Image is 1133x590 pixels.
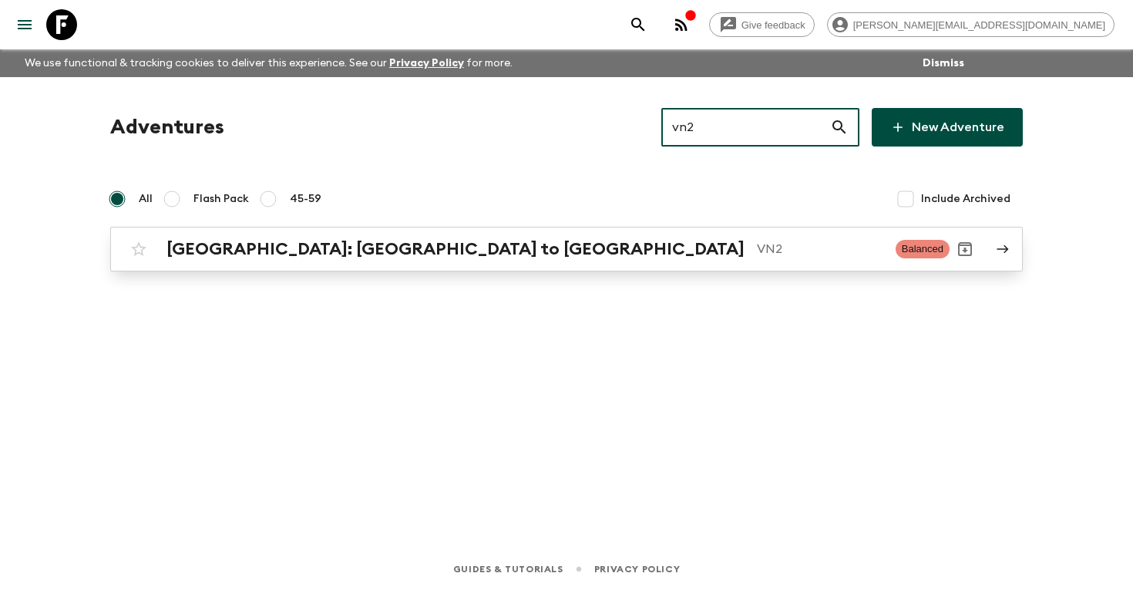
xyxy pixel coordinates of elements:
button: menu [9,9,40,40]
button: Archive [950,234,980,265]
span: 45-59 [290,191,321,207]
a: [GEOGRAPHIC_DATA]: [GEOGRAPHIC_DATA] to [GEOGRAPHIC_DATA]VN2BalancedArchive [110,227,1023,271]
button: search adventures [623,9,654,40]
span: [PERSON_NAME][EMAIL_ADDRESS][DOMAIN_NAME] [845,19,1114,31]
a: New Adventure [872,108,1023,147]
span: Give feedback [733,19,814,31]
a: Guides & Tutorials [453,561,563,578]
span: All [139,191,153,207]
span: Include Archived [921,191,1010,207]
div: [PERSON_NAME][EMAIL_ADDRESS][DOMAIN_NAME] [827,12,1115,37]
a: Privacy Policy [389,58,464,69]
input: e.g. AR1, Argentina [661,106,830,149]
p: We use functional & tracking cookies to deliver this experience. See our for more. [18,49,519,77]
span: Flash Pack [193,191,249,207]
a: Privacy Policy [594,561,680,578]
span: Balanced [896,240,950,258]
h1: Adventures [110,112,224,143]
button: Dismiss [919,52,968,74]
p: VN2 [757,240,883,258]
a: Give feedback [709,12,815,37]
h2: [GEOGRAPHIC_DATA]: [GEOGRAPHIC_DATA] to [GEOGRAPHIC_DATA] [166,239,745,259]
